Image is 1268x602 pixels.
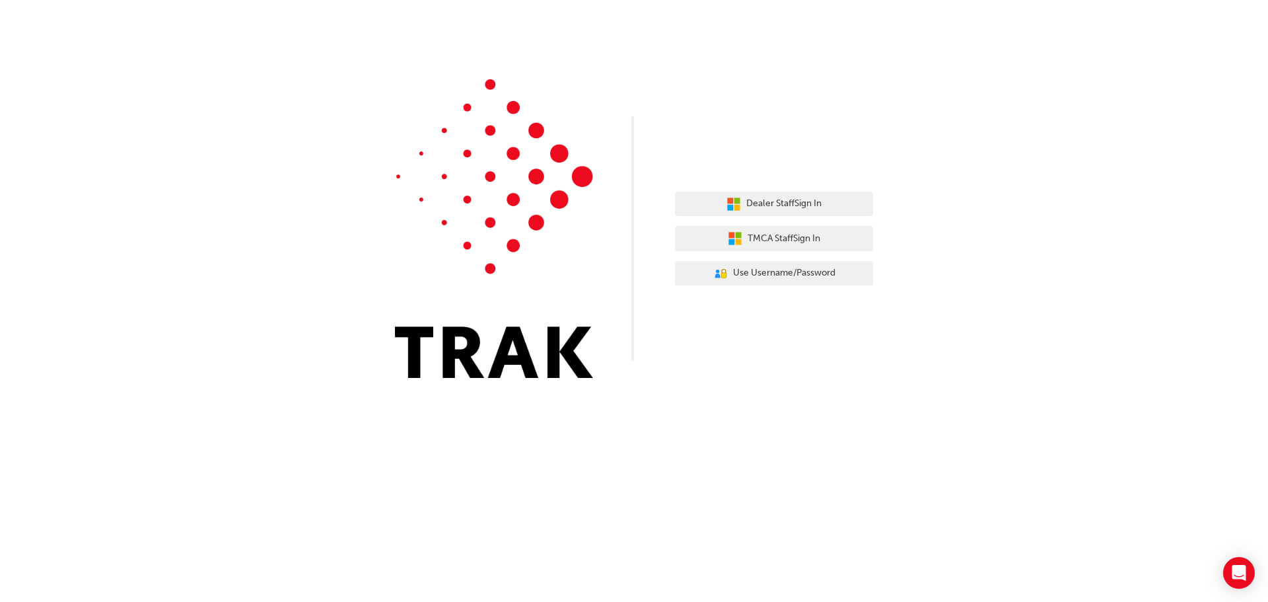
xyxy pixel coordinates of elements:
div: Open Intercom Messenger [1223,557,1255,589]
span: Use Username/Password [733,266,835,281]
span: Dealer Staff Sign In [746,196,822,211]
button: Use Username/Password [675,261,873,286]
button: Dealer StaffSign In [675,192,873,217]
span: TMCA Staff Sign In [748,231,820,246]
img: Trak [395,79,593,378]
button: TMCA StaffSign In [675,226,873,251]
